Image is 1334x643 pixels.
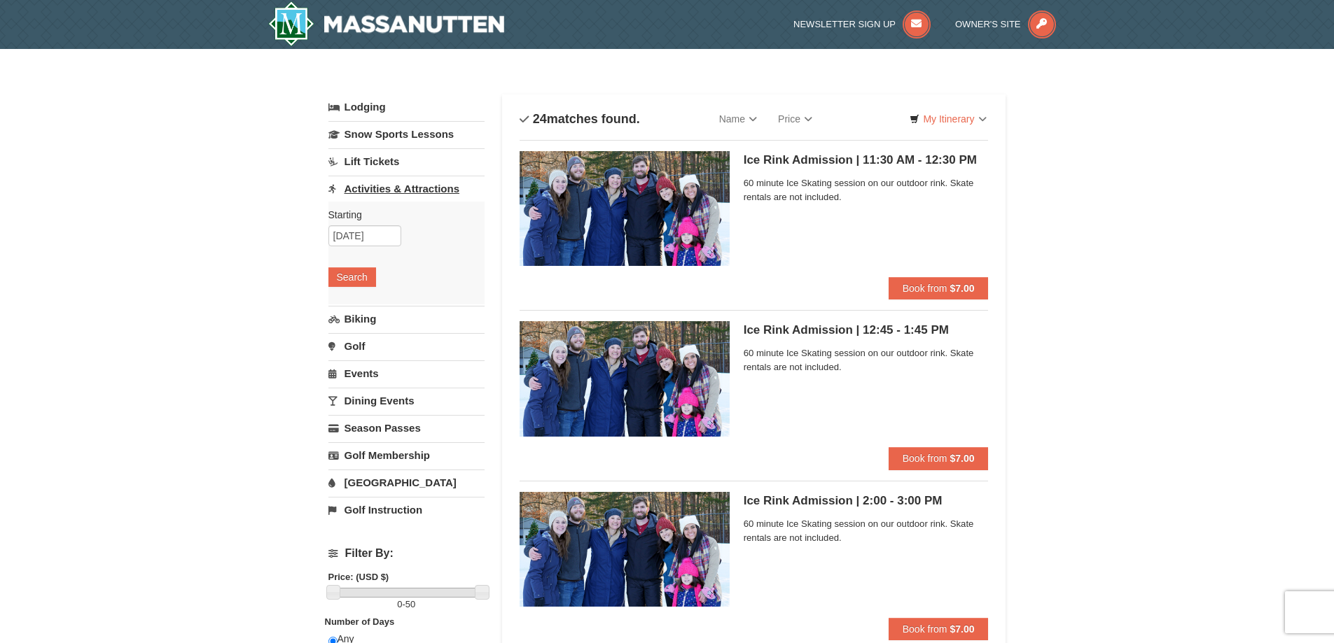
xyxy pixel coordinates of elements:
a: Lift Tickets [328,148,485,174]
h4: matches found. [520,112,640,126]
a: Lodging [328,94,485,120]
a: Massanutten Resort [268,1,505,46]
img: 6775744-143-498c489f.jpg [520,492,730,607]
button: Search [328,267,376,287]
label: - [328,598,485,612]
a: My Itinerary [901,108,995,129]
a: Newsletter Sign Up [793,19,931,29]
a: Golf Instruction [328,497,485,523]
button: Book from $7.00 [889,447,989,469]
span: 60 minute Ice Skating session on our outdoor rink. Skate rentals are not included. [744,517,989,545]
span: 60 minute Ice Skating session on our outdoor rink. Skate rentals are not included. [744,176,989,204]
strong: Number of Days [325,616,395,627]
strong: $7.00 [950,453,974,464]
a: Biking [328,306,485,332]
span: 50 [405,599,415,609]
img: 6775744-141-6ff3de4f.jpg [520,151,730,266]
a: Golf Membership [328,442,485,468]
span: Book from [903,453,947,464]
h5: Ice Rink Admission | 2:00 - 3:00 PM [744,494,989,508]
strong: $7.00 [950,283,974,294]
label: Starting [328,208,474,222]
a: Dining Events [328,388,485,414]
span: Owner's Site [955,19,1021,29]
span: 60 minute Ice Skating session on our outdoor rink. Skate rentals are not included. [744,346,989,374]
a: Golf [328,333,485,359]
span: Book from [903,623,947,635]
span: 0 [397,599,402,609]
a: Season Passes [328,415,485,441]
button: Book from $7.00 [889,618,989,640]
strong: Price: (USD $) [328,572,389,582]
a: Name [709,105,767,133]
a: Price [767,105,823,133]
button: Book from $7.00 [889,277,989,299]
span: Book from [903,283,947,294]
a: Activities & Attractions [328,176,485,202]
span: 24 [533,112,547,126]
img: 6775744-142-ce92f8cf.jpg [520,321,730,436]
strong: $7.00 [950,623,974,635]
h4: Filter By: [328,547,485,560]
span: Newsletter Sign Up [793,19,896,29]
a: [GEOGRAPHIC_DATA] [328,469,485,495]
a: Owner's Site [955,19,1056,29]
h5: Ice Rink Admission | 12:45 - 1:45 PM [744,323,989,337]
h5: Ice Rink Admission | 11:30 AM - 12:30 PM [744,153,989,167]
a: Snow Sports Lessons [328,121,485,147]
a: Events [328,360,485,386]
img: Massanutten Resort Logo [268,1,505,46]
